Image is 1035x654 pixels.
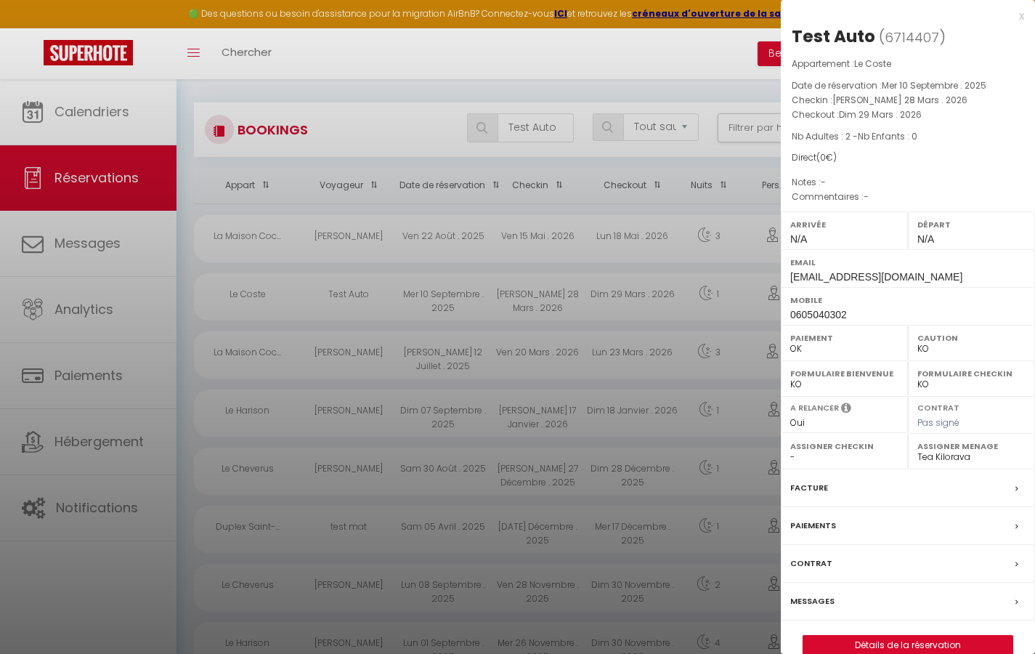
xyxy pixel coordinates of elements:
[792,190,1024,204] p: Commentaires :
[790,293,1026,307] label: Mobile
[832,94,967,106] span: [PERSON_NAME] 28 Mars . 2026
[821,176,826,188] span: -
[917,233,934,245] span: N/A
[917,331,1026,345] label: Caution
[816,151,837,163] span: ( €)
[790,255,1026,270] label: Email
[790,439,898,453] label: Assigner Checkin
[792,151,1024,165] div: Direct
[790,594,835,609] label: Messages
[781,7,1024,25] div: x
[917,416,959,429] span: Pas signé
[839,108,922,121] span: Dim 29 Mars . 2026
[790,366,898,381] label: Formulaire Bienvenue
[792,93,1024,108] p: Checkin :
[917,217,1026,232] label: Départ
[792,57,1024,71] p: Appartement :
[917,439,1026,453] label: Assigner Menage
[864,190,869,203] span: -
[792,175,1024,190] p: Notes :
[790,556,832,571] label: Contrat
[790,480,828,496] label: Facture
[790,271,962,283] span: [EMAIL_ADDRESS][DOMAIN_NAME]
[790,217,898,232] label: Arrivée
[790,518,836,533] label: Paiements
[841,402,851,418] i: Sélectionner OUI si vous souhaiter envoyer les séquences de messages post-checkout
[12,6,55,49] button: Ouvrir le widget de chat LiveChat
[792,25,875,48] div: Test Auto
[820,151,826,163] span: 0
[790,233,807,245] span: N/A
[792,130,917,142] span: Nb Adultes : 2 -
[790,309,847,320] span: 0605040302
[858,130,917,142] span: Nb Enfants : 0
[879,27,946,47] span: ( )
[885,28,939,47] span: 6714407
[790,331,898,345] label: Paiement
[790,402,839,414] label: A relancer
[917,366,1026,381] label: Formulaire Checkin
[792,108,1024,122] p: Checkout :
[882,79,986,92] span: Mer 10 Septembre . 2025
[792,78,1024,93] p: Date de réservation :
[917,402,959,411] label: Contrat
[854,57,891,70] span: Le Coste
